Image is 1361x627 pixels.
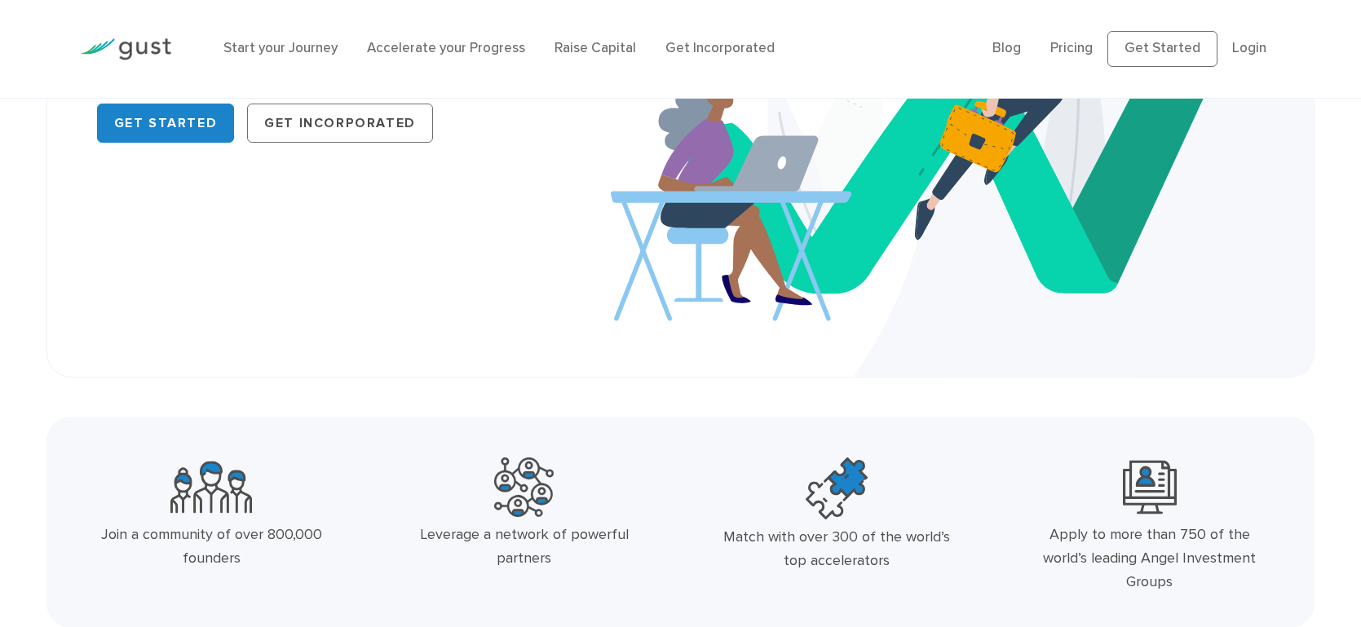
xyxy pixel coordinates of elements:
[555,40,636,56] a: Raise Capital
[97,104,235,143] a: Get Started
[722,526,952,573] div: Match with over 300 of the world’s top accelerators
[409,523,639,571] div: Leverage a network of powerful partners
[1050,40,1093,56] a: Pricing
[247,104,433,143] a: Get Incorporated
[1232,40,1266,56] a: Login
[665,40,775,56] a: Get Incorporated
[367,40,525,56] a: Accelerate your Progress
[806,457,868,519] img: Top Accelerators
[992,40,1021,56] a: Blog
[1107,31,1217,67] a: Get Started
[170,457,252,517] img: Community Founders
[1123,457,1177,517] img: Leading Angel Investment
[1034,523,1265,594] div: Apply to more than 750 of the world’s leading Angel Investment Groups
[80,38,171,60] img: Gust Logo
[223,40,338,56] a: Start your Journey
[96,523,327,571] div: Join a community of over 800,000 founders
[494,457,554,517] img: Powerful Partners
